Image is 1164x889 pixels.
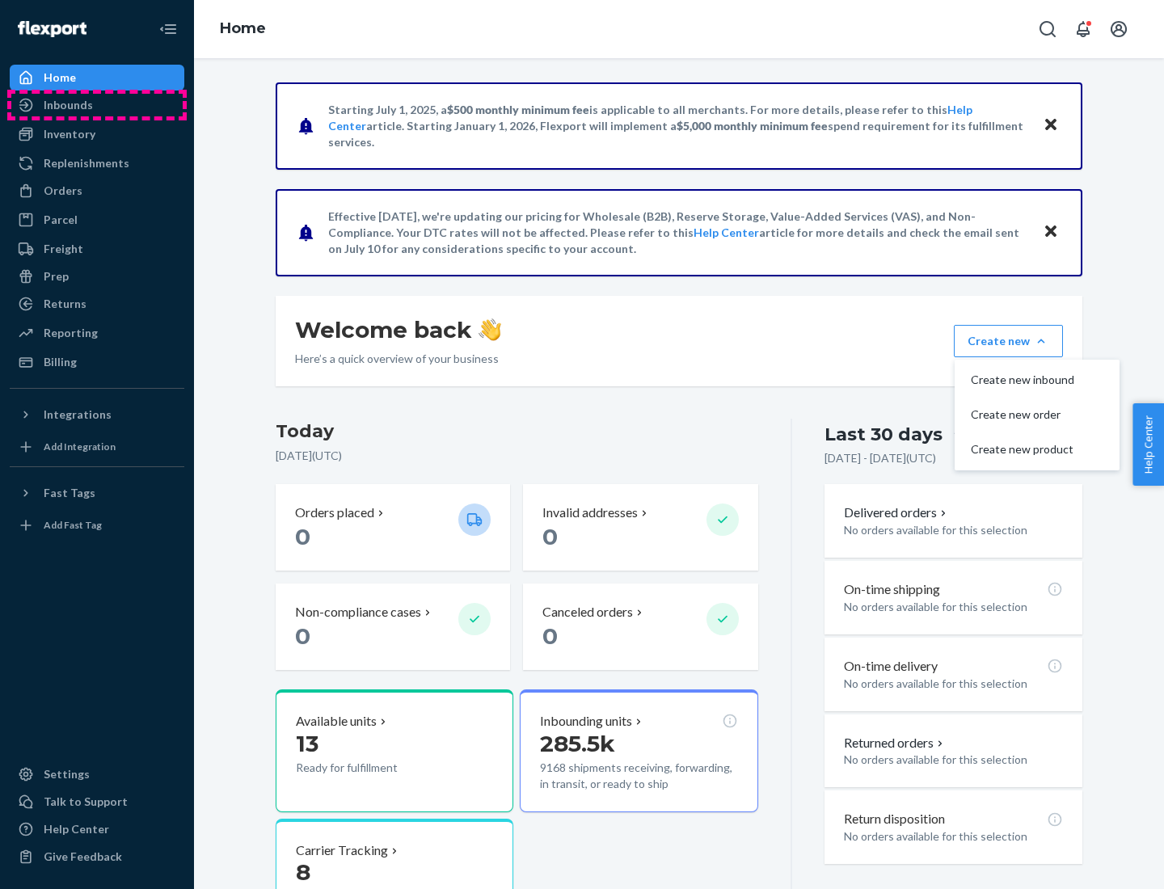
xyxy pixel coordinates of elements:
[10,349,184,375] a: Billing
[44,70,76,86] div: Home
[295,351,501,367] p: Here’s a quick overview of your business
[10,150,184,176] a: Replenishments
[44,485,95,501] div: Fast Tags
[479,318,501,341] img: hand-wave emoji
[220,19,266,37] a: Home
[44,241,83,257] div: Freight
[295,603,421,621] p: Non-compliance cases
[677,119,828,133] span: $5,000 monthly minimum fee
[44,325,98,341] div: Reporting
[44,407,112,423] div: Integrations
[542,503,638,522] p: Invalid addresses
[971,444,1074,455] span: Create new product
[296,712,377,731] p: Available units
[824,450,936,466] p: [DATE] - [DATE] ( UTC )
[296,730,318,757] span: 13
[1132,403,1164,486] button: Help Center
[10,320,184,346] a: Reporting
[844,657,938,676] p: On-time delivery
[44,766,90,782] div: Settings
[10,789,184,815] a: Talk to Support
[10,92,184,118] a: Inbounds
[542,622,558,650] span: 0
[1031,13,1064,45] button: Open Search Box
[542,523,558,550] span: 0
[44,296,86,312] div: Returns
[844,734,947,752] button: Returned orders
[523,484,757,571] button: Invalid addresses 0
[10,263,184,289] a: Prep
[44,155,129,171] div: Replenishments
[10,816,184,842] a: Help Center
[44,212,78,228] div: Parcel
[844,676,1063,692] p: No orders available for this selection
[207,6,279,53] ol: breadcrumbs
[44,354,77,370] div: Billing
[844,752,1063,768] p: No orders available for this selection
[10,65,184,91] a: Home
[44,97,93,113] div: Inbounds
[18,21,86,37] img: Flexport logo
[540,730,615,757] span: 285.5k
[520,689,757,812] button: Inbounding units285.5k9168 shipments receiving, forwarding, in transit, or ready to ship
[152,13,184,45] button: Close Navigation
[10,402,184,428] button: Integrations
[954,325,1063,357] button: Create newCreate new inboundCreate new orderCreate new product
[295,622,310,650] span: 0
[1040,114,1061,137] button: Close
[447,103,589,116] span: $500 monthly minimum fee
[540,712,632,731] p: Inbounding units
[10,480,184,506] button: Fast Tags
[44,518,102,532] div: Add Fast Tag
[295,503,374,522] p: Orders placed
[10,236,184,262] a: Freight
[1103,13,1135,45] button: Open account menu
[844,522,1063,538] p: No orders available for this selection
[276,448,758,464] p: [DATE] ( UTC )
[540,760,737,792] p: 9168 shipments receiving, forwarding, in transit, or ready to ship
[10,291,184,317] a: Returns
[694,225,759,239] a: Help Center
[44,821,109,837] div: Help Center
[276,584,510,670] button: Non-compliance cases 0
[844,828,1063,845] p: No orders available for this selection
[44,126,95,142] div: Inventory
[296,841,388,860] p: Carrier Tracking
[958,363,1116,398] button: Create new inbound
[971,374,1074,386] span: Create new inbound
[10,434,184,460] a: Add Integration
[844,810,945,828] p: Return disposition
[10,121,184,147] a: Inventory
[844,580,940,599] p: On-time shipping
[10,178,184,204] a: Orders
[276,419,758,444] h3: Today
[1040,221,1061,244] button: Close
[276,484,510,571] button: Orders placed 0
[295,523,310,550] span: 0
[958,432,1116,467] button: Create new product
[44,849,122,865] div: Give Feedback
[44,440,116,453] div: Add Integration
[296,858,310,886] span: 8
[958,398,1116,432] button: Create new order
[844,599,1063,615] p: No orders available for this selection
[844,503,950,522] button: Delivered orders
[328,102,1027,150] p: Starting July 1, 2025, a is applicable to all merchants. For more details, please refer to this a...
[971,409,1074,420] span: Create new order
[44,183,82,199] div: Orders
[276,689,513,812] button: Available units13Ready for fulfillment
[328,209,1027,257] p: Effective [DATE], we're updating our pricing for Wholesale (B2B), Reserve Storage, Value-Added Se...
[10,844,184,870] button: Give Feedback
[824,422,943,447] div: Last 30 days
[1067,13,1099,45] button: Open notifications
[10,512,184,538] a: Add Fast Tag
[44,794,128,810] div: Talk to Support
[295,315,501,344] h1: Welcome back
[44,268,69,284] div: Prep
[296,760,445,776] p: Ready for fulfillment
[10,761,184,787] a: Settings
[523,584,757,670] button: Canceled orders 0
